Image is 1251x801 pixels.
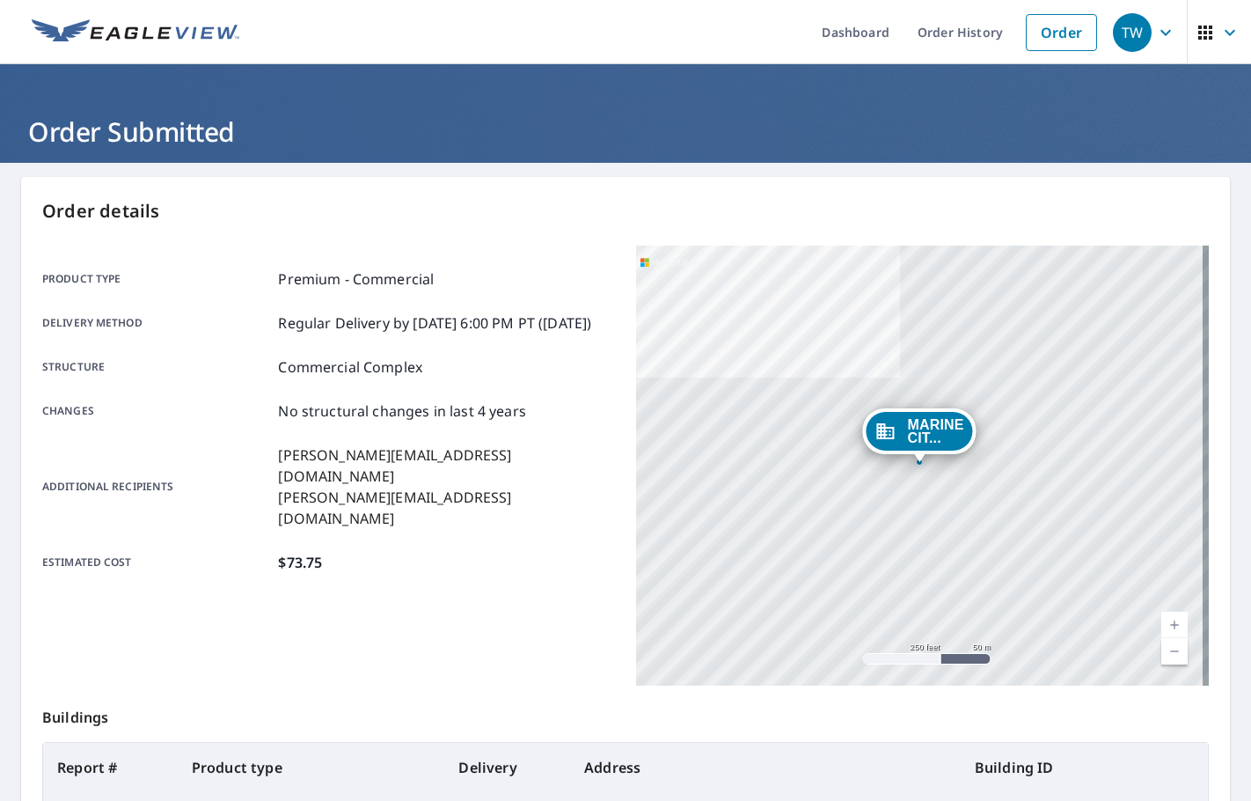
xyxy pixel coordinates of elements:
[961,743,1208,792] th: Building ID
[1161,638,1188,665] a: Current Level 17, Zoom Out
[42,268,271,290] p: Product type
[1026,14,1097,51] a: Order
[278,487,615,529] p: [PERSON_NAME][EMAIL_ADDRESS][DOMAIN_NAME]
[907,418,963,445] span: MARINE CIT...
[862,408,976,463] div: Dropped pin, building MARINE CITY COURT HOUSE, Commercial property, 2088 S Parker St Marine City,...
[21,114,1230,150] h1: Order Submitted
[42,198,1209,224] p: Order details
[42,356,271,378] p: Structure
[278,552,322,573] p: $73.75
[42,312,271,334] p: Delivery method
[278,400,526,422] p: No structural changes in last 4 years
[42,552,271,573] p: Estimated cost
[570,743,961,792] th: Address
[278,445,615,487] p: [PERSON_NAME][EMAIL_ADDRESS][DOMAIN_NAME]
[278,312,591,334] p: Regular Delivery by [DATE] 6:00 PM PT ([DATE])
[178,743,445,792] th: Product type
[42,445,271,529] p: Additional recipients
[42,686,1209,742] p: Buildings
[1113,13,1152,52] div: TW
[42,400,271,422] p: Changes
[444,743,570,792] th: Delivery
[278,268,434,290] p: Premium - Commercial
[43,743,178,792] th: Report #
[278,356,422,378] p: Commercial Complex
[1161,612,1188,638] a: Current Level 17, Zoom In
[32,19,239,46] img: EV Logo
